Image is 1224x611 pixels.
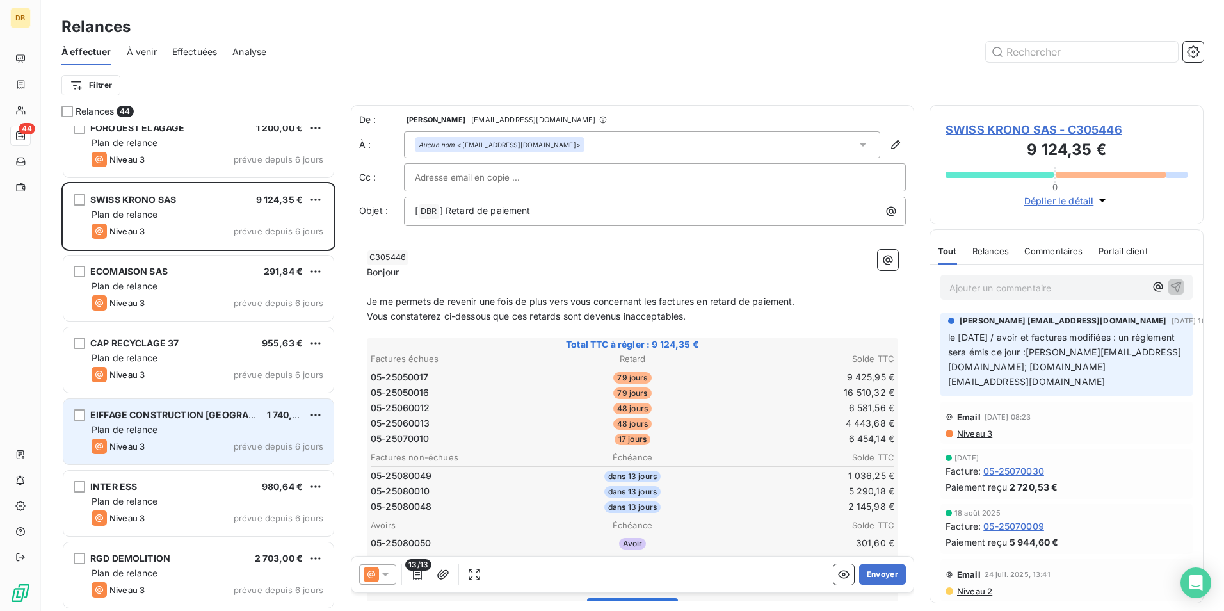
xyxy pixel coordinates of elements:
span: 44 [117,106,133,117]
span: [DATE] 10:57 [1172,317,1216,325]
span: prévue depuis 6 jours [234,154,323,165]
div: grid [61,126,335,611]
span: Niveau 3 [109,585,145,595]
span: 2 720,53 € [1010,480,1058,494]
span: À effectuer [61,45,111,58]
th: Échéance [545,451,720,464]
em: Aucun nom [419,140,455,149]
span: [DATE] 08:23 [985,413,1031,421]
span: Objet : [359,205,388,216]
h3: 9 124,35 € [946,138,1188,164]
span: Niveau 3 [956,428,992,439]
span: Niveau 2 [956,586,992,596]
input: Adresse email en copie ... [415,168,552,187]
span: 2 703,00 € [255,553,303,564]
span: [ [415,205,418,216]
span: Commentaires [1024,246,1083,256]
span: Plan de relance [92,424,157,435]
input: Rechercher [986,42,1178,62]
span: 05-25060012 [371,402,430,414]
span: Plan de relance [92,137,157,148]
span: Portail client [1099,246,1148,256]
span: 18 août 2025 [954,509,1001,517]
span: Niveau 3 [109,370,145,380]
span: 5 944,60 € [1010,535,1059,549]
span: 48 jours [613,403,652,414]
td: 05-25080049 [370,469,544,483]
td: 5 290,18 € [721,484,895,498]
span: Niveau 3 [109,226,145,236]
td: 05-25080050 [370,536,544,550]
span: Vous constaterez ci-dessous que ces retards sont devenus inacceptables. [367,311,686,322]
span: ECOMAISON SAS [90,266,168,277]
span: Déplier le détail [1024,194,1094,208]
span: 05-25070010 [371,432,430,445]
span: CAP RECYCLAGE 37 [90,338,179,348]
span: [PERSON_NAME] [407,116,465,124]
span: Niveau 3 [109,154,145,165]
span: 1 740,00 € [267,409,313,420]
span: [DATE] [954,454,979,462]
span: Email [957,412,981,422]
span: dans 13 jours [604,471,661,482]
button: Envoyer [859,564,906,585]
button: Déplier le détail [1020,193,1113,208]
span: 291,84 € [264,266,303,277]
span: 05-25060013 [371,417,430,430]
span: Autre [369,554,819,564]
span: 05-25070030 [983,464,1044,478]
div: <[EMAIL_ADDRESS][DOMAIN_NAME]> [419,140,581,149]
span: De : [359,113,404,126]
span: - [EMAIL_ADDRESS][DOMAIN_NAME] [468,116,595,124]
img: Logo LeanPay [10,583,31,603]
th: Retard [545,352,720,366]
td: 4 443,68 € [721,416,895,430]
span: prévue depuis 6 jours [234,370,323,380]
span: dans 13 jours [604,501,661,513]
span: 1 200,00 € [256,122,303,133]
span: À venir [127,45,157,58]
span: Paiement reçu [946,480,1007,494]
span: Je me permets de revenir une fois de plus vers vous concernant les factures en retard de paiement. [367,296,795,307]
th: Solde TTC [721,352,895,366]
span: 05-25070009 [983,519,1044,533]
span: 79 jours [613,387,651,399]
span: Paiement reçu [946,535,1007,549]
span: FOROUEST ELAGAGE [90,122,184,133]
label: À : [359,138,404,151]
span: prévue depuis 6 jours [234,441,323,452]
span: dans 13 jours [604,486,661,498]
span: Niveau 3 [109,441,145,452]
td: 301,60 € [721,536,895,550]
span: Facture : [946,519,981,533]
span: Plan de relance [92,496,157,507]
span: prévue depuis 6 jours [234,226,323,236]
span: 05-25050017 [371,371,429,384]
div: Open Intercom Messenger [1180,567,1211,598]
h3: Relances [61,15,131,38]
span: 79 jours [613,372,651,384]
td: 1 036,25 € [721,469,895,483]
span: Plan de relance [92,209,157,220]
span: Relances [972,246,1009,256]
span: DBR [419,204,439,219]
span: 44 [19,123,35,134]
td: 6 454,14 € [721,432,895,446]
td: 16 510,32 € [721,386,895,400]
span: [PERSON_NAME] [EMAIL_ADDRESS][DOMAIN_NAME] [960,315,1166,327]
th: Factures échues [370,352,544,366]
span: 980,64 € [262,481,303,492]
span: Relances [76,105,114,118]
span: Plan de relance [92,281,157,291]
button: Filtrer [61,75,120,95]
td: 05-25080048 [370,500,544,514]
div: DB [10,8,31,28]
span: Effectuées [172,45,218,58]
span: Total TTC à régler : 9 124,35 € [369,338,896,351]
td: 6 581,56 € [721,401,895,415]
span: Tout [938,246,957,256]
span: Avoir [619,538,647,550]
span: ] Retard de paiement [440,205,531,216]
span: Bonjour [367,266,399,277]
span: prévue depuis 6 jours [234,585,323,595]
